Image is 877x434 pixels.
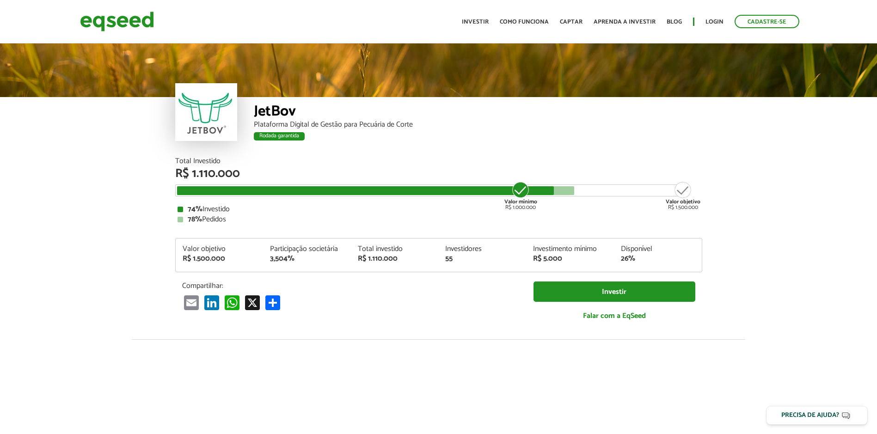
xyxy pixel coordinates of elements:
div: R$ 1.500.000 [666,181,700,210]
div: R$ 1.110.000 [175,168,702,180]
div: 3,504% [270,255,344,263]
div: Valor objetivo [183,245,257,253]
div: 26% [621,255,695,263]
strong: 74% [188,203,202,215]
div: Investido [178,206,700,213]
div: R$ 5.000 [533,255,607,263]
a: Email [182,295,201,310]
div: R$ 1.000.000 [503,181,538,210]
a: Investir [462,19,489,25]
a: Aprenda a investir [594,19,656,25]
div: Investimento mínimo [533,245,607,253]
img: EqSeed [80,9,154,34]
div: Disponível [621,245,695,253]
a: X [243,295,262,310]
a: Falar com a EqSeed [534,306,695,325]
div: Total investido [358,245,432,253]
a: WhatsApp [223,295,241,310]
div: Pedidos [178,216,700,223]
a: Captar [560,19,583,25]
a: LinkedIn [202,295,221,310]
div: Investidores [445,245,519,253]
div: 55 [445,255,519,263]
p: Compartilhar: [182,281,520,290]
strong: 78% [188,213,202,226]
a: Blog [667,19,682,25]
a: Como funciona [500,19,549,25]
strong: Valor mínimo [504,197,537,206]
div: Rodada garantida [254,132,305,141]
div: Plataforma Digital de Gestão para Pecuária de Corte [254,121,702,128]
div: R$ 1.110.000 [358,255,432,263]
a: Cadastre-se [735,15,799,28]
div: R$ 1.500.000 [183,255,257,263]
div: Participação societária [270,245,344,253]
div: JetBov [254,104,702,121]
a: Investir [534,281,695,302]
strong: Valor objetivo [666,197,700,206]
a: Login [705,19,724,25]
a: Compartilhar [264,295,282,310]
div: Total Investido [175,158,702,165]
